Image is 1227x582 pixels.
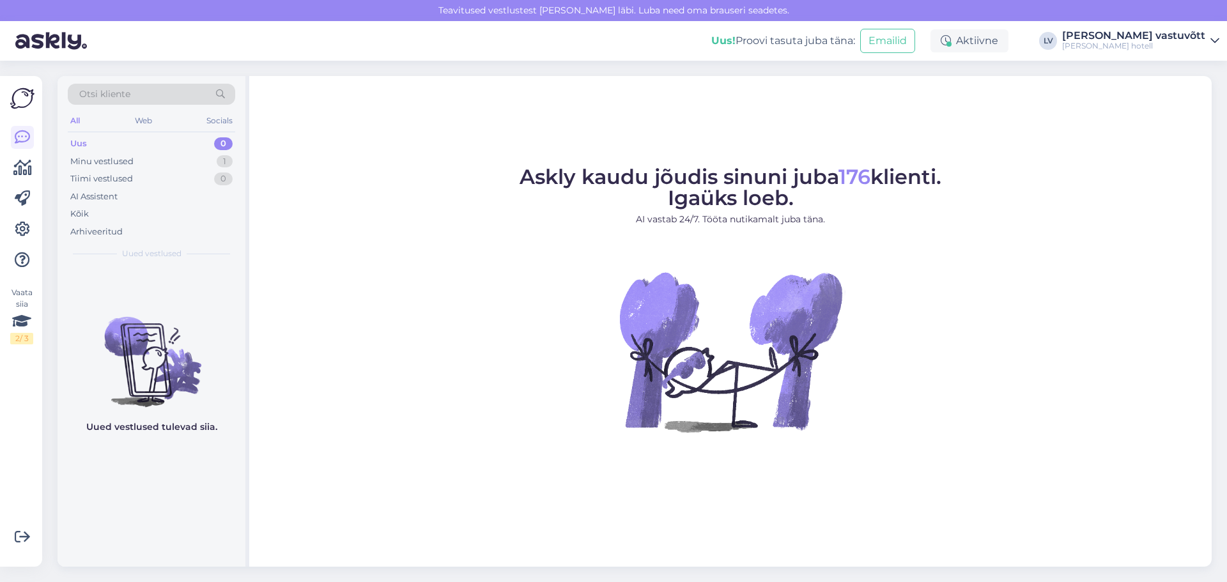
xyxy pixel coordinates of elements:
[1062,41,1205,51] div: [PERSON_NAME] hotell
[1062,31,1219,51] a: [PERSON_NAME] vastuvõtt[PERSON_NAME] hotell
[10,287,33,344] div: Vaata siia
[79,88,130,101] span: Otsi kliente
[214,137,233,150] div: 0
[1039,32,1057,50] div: LV
[217,155,233,168] div: 1
[70,172,133,185] div: Tiimi vestlused
[838,164,870,189] span: 176
[520,213,941,226] p: AI vastab 24/7. Tööta nutikamalt juba täna.
[58,294,245,409] img: No chats
[70,208,89,220] div: Kõik
[70,155,134,168] div: Minu vestlused
[10,86,35,111] img: Askly Logo
[86,420,217,434] p: Uued vestlused tulevad siia.
[615,236,845,466] img: No Chat active
[70,190,118,203] div: AI Assistent
[214,172,233,185] div: 0
[122,248,181,259] span: Uued vestlused
[520,164,941,210] span: Askly kaudu jõudis sinuni juba klienti. Igaüks loeb.
[1062,31,1205,41] div: [PERSON_NAME] vastuvõtt
[70,137,87,150] div: Uus
[10,333,33,344] div: 2 / 3
[68,112,82,129] div: All
[132,112,155,129] div: Web
[70,226,123,238] div: Arhiveeritud
[711,33,855,49] div: Proovi tasuta juba täna:
[930,29,1008,52] div: Aktiivne
[860,29,915,53] button: Emailid
[204,112,235,129] div: Socials
[711,34,736,47] b: Uus!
